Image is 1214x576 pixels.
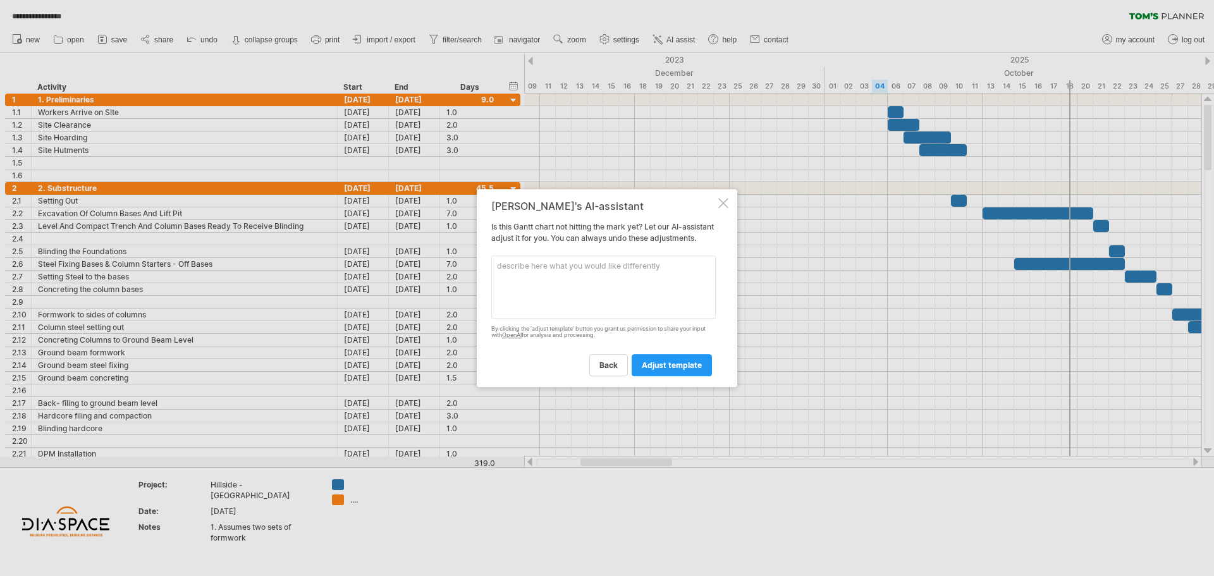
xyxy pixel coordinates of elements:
[642,360,702,370] span: adjust template
[491,200,716,376] div: Is this Gantt chart not hitting the mark yet? Let our AI-assistant adjust it for you. You can alw...
[599,360,618,370] span: back
[491,200,716,212] div: [PERSON_NAME]'s AI-assistant
[589,354,628,376] a: back
[632,354,712,376] a: adjust template
[502,332,522,339] a: OpenAI
[491,326,716,340] div: By clicking the 'adjust template' button you grant us permission to share your input with for ana...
